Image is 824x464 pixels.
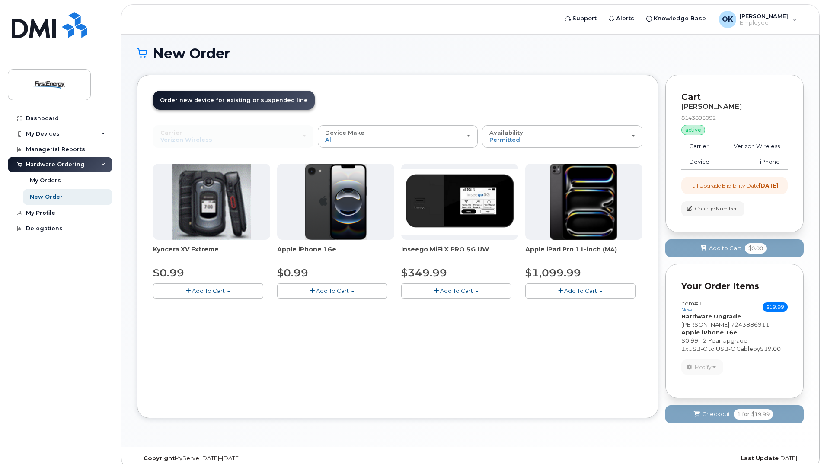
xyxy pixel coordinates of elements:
span: 1 [737,410,741,418]
strong: Apple iPhone 16e [681,329,737,336]
div: Inseego MiFi X PRO 5G UW [401,245,518,262]
div: Kyocera XV Extreme [153,245,270,262]
button: Modify [681,359,723,375]
span: $0.99 [153,267,184,279]
span: Availability [489,129,523,136]
span: for [741,410,751,418]
span: Add to Cart [709,244,741,252]
span: $19.99 [751,410,770,418]
img: xvextreme.gif [172,164,251,240]
span: [PERSON_NAME] [681,321,729,328]
button: Add To Cart [277,283,387,299]
a: Alerts [603,10,640,27]
button: Add To Cart [401,283,511,299]
span: All [325,136,333,143]
div: [DATE] [581,455,804,462]
span: Support [572,14,597,23]
button: Device Make All [318,125,478,148]
span: $19.00 [760,345,781,352]
span: $1,099.99 [525,267,581,279]
span: Alerts [616,14,634,23]
span: 7243886911 [731,321,770,328]
span: Add To Cart [440,287,473,294]
td: Carrier [681,139,720,154]
strong: Copyright [144,455,175,461]
div: MyServe [DATE]–[DATE] [137,455,359,462]
button: Availability Permitted [482,125,642,148]
div: O'Donnell, Kaitlyn M [713,11,803,28]
span: OK [722,14,733,25]
span: Permitted [489,136,520,143]
button: Change Number [681,201,744,216]
span: Knowledge Base [654,14,706,23]
div: active [681,125,705,135]
span: Add To Cart [316,287,349,294]
div: 8143895092 [681,114,788,121]
span: #1 [694,300,702,307]
div: Apple iPad Pro 11-inch (M4) [525,245,642,262]
strong: [DATE] [759,182,779,189]
button: Checkout 1 for $19.99 [665,405,804,423]
button: Add To Cart [153,283,263,299]
a: Knowledge Base [640,10,712,27]
span: Checkout [702,410,730,418]
span: USB-C to USB-C Cable [688,345,753,352]
div: x by [681,345,788,353]
span: $0.00 [745,243,767,254]
span: $349.99 [401,267,447,279]
div: [PERSON_NAME] [681,103,788,111]
button: Add to Cart $0.00 [665,239,804,257]
strong: Hardware Upgrade [681,313,741,320]
img: iphone16e.png [305,164,367,240]
span: 1 [681,345,685,352]
img: Inseego.png [401,169,518,235]
p: Cart [681,91,788,103]
td: iPhone [720,154,788,170]
button: Add To Cart [525,283,636,299]
span: Change Number [695,205,737,213]
strong: Last Update [741,455,779,461]
span: [PERSON_NAME] [740,13,788,19]
span: Modify [695,363,712,371]
span: Add To Cart [564,287,597,294]
h3: Item [681,300,702,313]
small: new [681,307,692,313]
h1: New Order [137,46,804,61]
iframe: Messenger Launcher [786,426,818,458]
td: Device [681,154,720,170]
div: Full Upgrade Eligibility Date [689,182,779,189]
a: Support [559,10,603,27]
span: $19.99 [763,302,788,312]
span: Add To Cart [192,287,225,294]
span: $0.99 [277,267,308,279]
p: Your Order Items [681,280,788,292]
span: Device Make [325,129,364,136]
img: ipad_pro_11_m4.png [550,164,617,240]
span: Order new device for existing or suspended line [160,97,308,103]
span: Employee [740,19,788,26]
td: Verizon Wireless [720,139,788,154]
div: Apple iPhone 16e [277,245,394,262]
div: $0.99 - 2 Year Upgrade [681,337,788,345]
